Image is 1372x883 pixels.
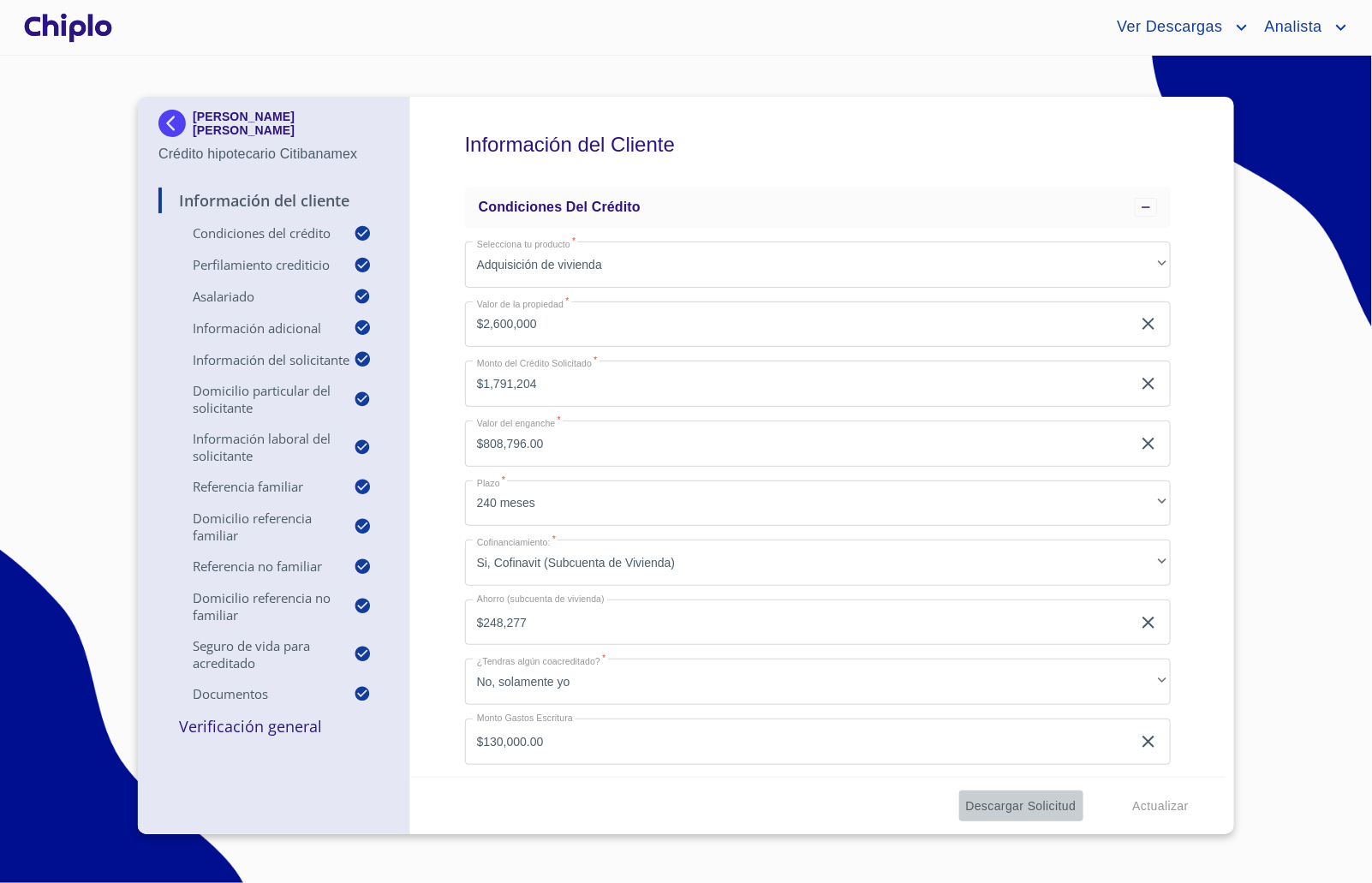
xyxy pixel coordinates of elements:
div: [PERSON_NAME] [PERSON_NAME] [158,110,389,144]
p: Domicilio Referencia No Familiar [158,589,354,623]
p: Información del Cliente [158,190,389,211]
p: Domicilio Particular del Solicitante [158,382,354,416]
button: clear input [1138,731,1159,752]
button: clear input [1138,612,1159,633]
p: Referencia Familiar [158,478,354,495]
span: Ver Descargas [1104,14,1231,41]
p: Información Laboral del Solicitante [158,430,354,464]
button: clear input [1138,313,1159,334]
p: Domicilio Referencia Familiar [158,510,354,544]
div: Adquisición de vivienda [465,242,1171,288]
div: Condiciones del Crédito [465,187,1171,228]
button: Descargar Solicitud [959,791,1083,822]
p: Asalariado [158,288,354,305]
div: No, solamente yo [465,659,1171,705]
p: Información adicional [158,319,354,337]
p: Seguro de Vida para Acreditado [158,637,354,671]
h5: Información del Cliente [465,110,1171,180]
div: Si, Cofinavit (Subcuenta de Vivienda) [465,540,1171,586]
img: Docupass spot blue [158,110,193,137]
p: Verificación General [158,716,389,737]
button: Actualizar [1126,791,1196,822]
p: [PERSON_NAME] [PERSON_NAME] [193,110,389,137]
p: Referencia No Familiar [158,558,354,575]
div: 240 meses [465,480,1171,527]
button: clear input [1138,373,1159,394]
p: Información del Solicitante [158,351,354,368]
button: account of current user [1252,14,1351,41]
button: account of current user [1104,14,1251,41]
span: Condiciones del Crédito [479,200,641,214]
p: Condiciones del Crédito [158,224,354,242]
button: clear input [1138,433,1159,454]
span: Descargar Solicitud [966,796,1077,817]
p: Documentos [158,685,354,702]
span: Actualizar [1133,796,1189,817]
span: Analista [1252,14,1331,41]
p: Crédito hipotecario Citibanamex [158,144,389,164]
p: Perfilamiento crediticio [158,256,354,273]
